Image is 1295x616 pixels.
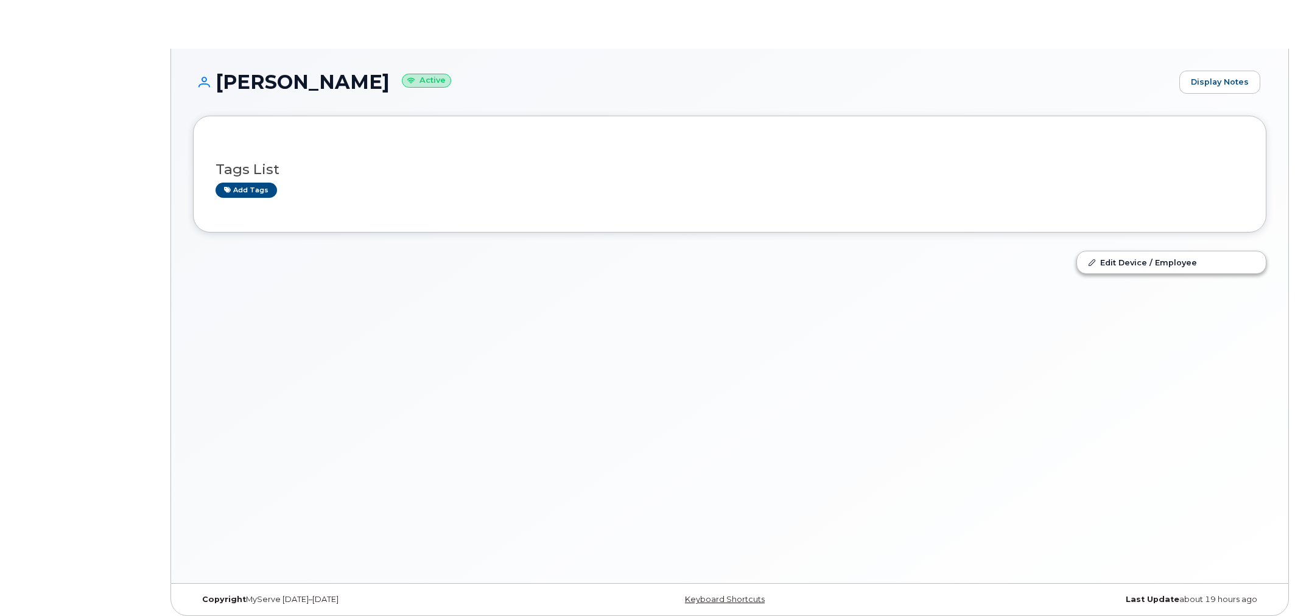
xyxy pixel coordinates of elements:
[1179,71,1260,94] a: Display Notes
[1126,595,1179,604] strong: Last Update
[216,183,277,198] a: Add tags
[402,74,451,88] small: Active
[193,71,1173,93] h1: [PERSON_NAME]
[908,595,1266,604] div: about 19 hours ago
[202,595,246,604] strong: Copyright
[193,595,551,604] div: MyServe [DATE]–[DATE]
[1077,251,1266,273] a: Edit Device / Employee
[216,162,1244,177] h3: Tags List
[685,595,765,604] a: Keyboard Shortcuts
